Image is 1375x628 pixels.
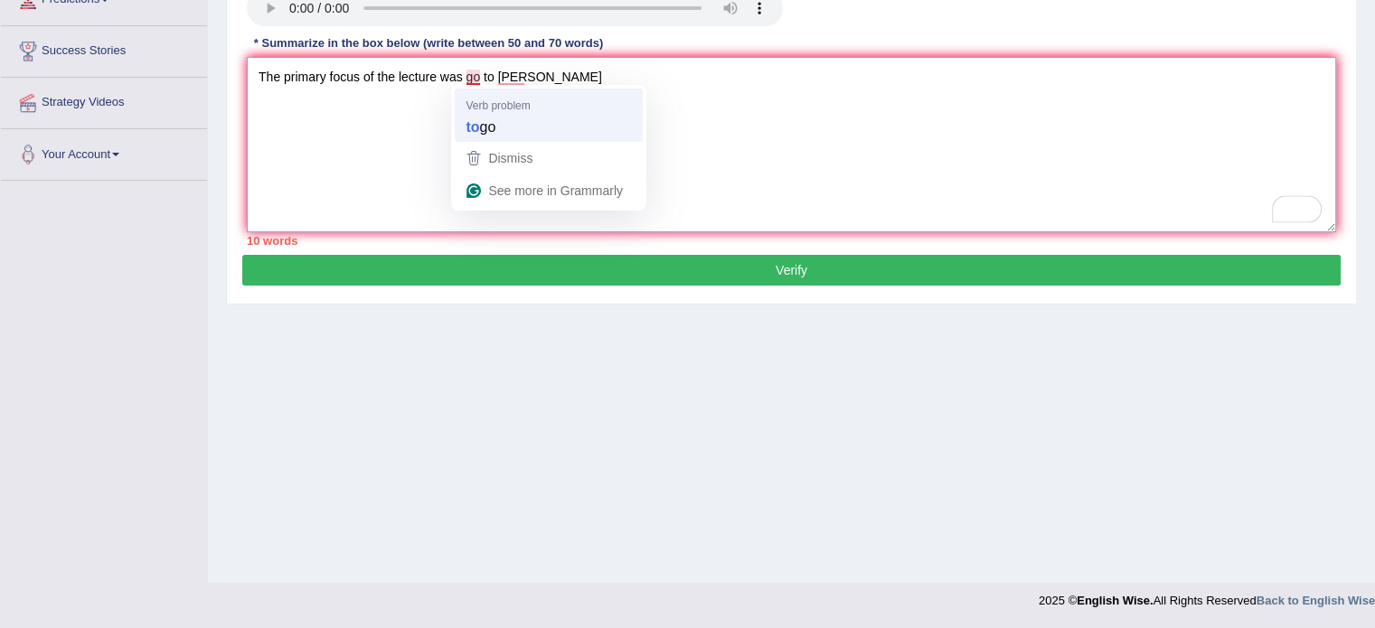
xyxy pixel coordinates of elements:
strong: English Wise. [1077,594,1153,607]
a: Your Account [1,129,207,174]
textarea: To enrich screen reader interactions, please activate Accessibility in Grammarly extension settings [247,57,1336,232]
button: Verify [242,255,1341,286]
div: 2025 © All Rights Reserved [1039,583,1375,609]
a: Strategy Videos [1,78,207,123]
a: Back to English Wise [1257,594,1375,607]
div: * Summarize in the box below (write between 50 and 70 words) [247,35,610,52]
a: Success Stories [1,26,207,71]
div: 10 words [247,232,1336,249]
